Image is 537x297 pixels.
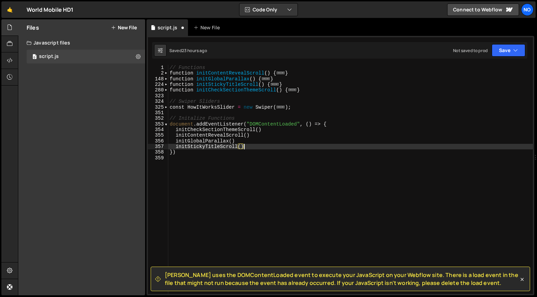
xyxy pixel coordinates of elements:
[165,271,519,287] span: [PERSON_NAME] uses the DOMContentLoaded event to execute your JavaScript on your Webflow site. Th...
[276,71,285,75] span: ...
[148,105,168,110] div: 325
[148,116,168,121] div: 352
[32,55,37,60] span: 0
[27,50,145,63] div: 16944/46407.js
[521,3,534,16] a: No
[158,24,177,31] div: script.js
[182,48,207,53] div: 23 hours ago
[447,3,519,16] a: Connect to Webflow
[276,105,285,109] span: ...
[261,77,270,81] span: ...
[148,93,168,99] div: 323
[148,149,168,155] div: 358
[492,44,525,57] button: Save
[39,53,59,60] div: script.js
[148,76,168,82] div: 148
[148,110,168,116] div: 351
[27,6,74,14] div: World Mobile HD1
[169,48,207,53] div: Saved
[270,82,279,86] span: ...
[27,24,39,31] h2: Files
[148,155,168,161] div: 359
[453,48,488,53] div: Not saved to prod
[148,132,168,138] div: 355
[148,65,168,70] div: 1
[148,82,168,87] div: 224
[148,144,168,149] div: 357
[111,25,137,30] button: New File
[288,88,297,92] span: ...
[239,3,298,16] button: Code Only
[148,70,168,76] div: 2
[148,87,168,93] div: 280
[1,1,18,18] a: 🤙
[148,99,168,104] div: 324
[194,24,223,31] div: New File
[148,127,168,132] div: 354
[18,36,145,50] div: Javascript files
[148,138,168,144] div: 356
[148,121,168,127] div: 353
